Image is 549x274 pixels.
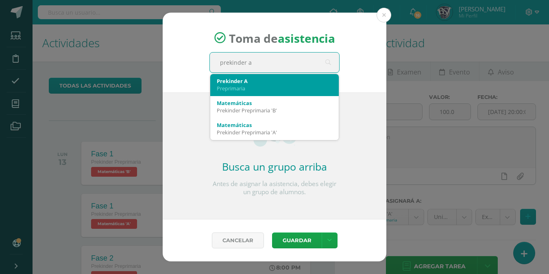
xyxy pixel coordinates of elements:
div: Matemáticas [217,121,332,129]
div: Prekinder Preprimaria 'B' [217,107,332,114]
div: Prekinder A [217,77,332,85]
div: Prekinder Preprimaria 'A' [217,129,332,136]
button: Guardar [272,232,322,248]
h2: Busca un grupo arriba [209,160,340,173]
a: Cancelar [212,232,264,248]
span: Toma de [229,30,335,46]
div: Preprimaria [217,85,332,92]
strong: asistencia [278,30,335,46]
div: Matemáticas [217,99,332,107]
p: Antes de asignar la asistencia, debes elegir un grupo de alumnos. [209,180,340,196]
input: Busca un grado o sección aquí... [210,53,339,72]
button: Close (Esc) [377,8,391,22]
